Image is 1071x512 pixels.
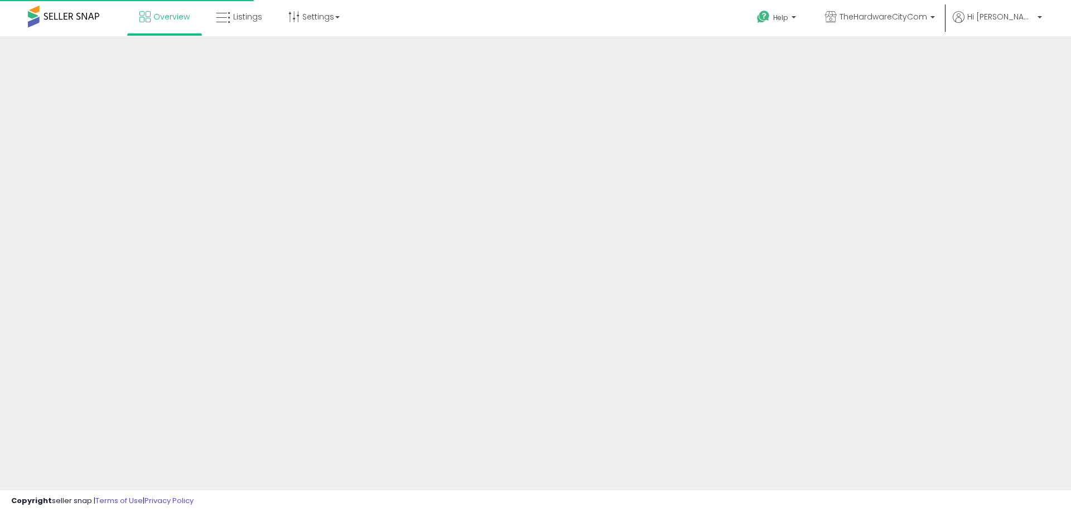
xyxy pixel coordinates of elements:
[756,10,770,24] i: Get Help
[233,11,262,22] span: Listings
[748,2,807,36] a: Help
[967,11,1034,22] span: Hi [PERSON_NAME]
[144,495,194,506] a: Privacy Policy
[153,11,190,22] span: Overview
[773,13,788,22] span: Help
[11,496,194,506] div: seller snap | |
[953,11,1042,36] a: Hi [PERSON_NAME]
[11,495,52,506] strong: Copyright
[95,495,143,506] a: Terms of Use
[840,11,927,22] span: TheHardwareCityCom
